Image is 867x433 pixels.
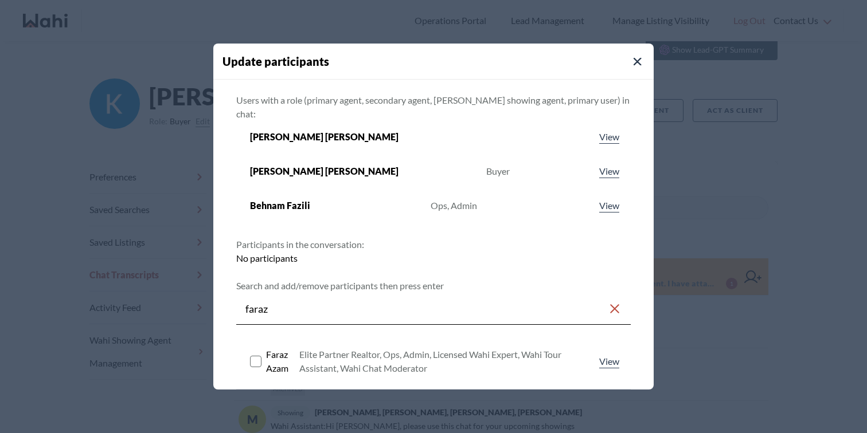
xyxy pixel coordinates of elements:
span: [PERSON_NAME] [PERSON_NAME] [250,130,399,144]
a: View profile [597,164,622,178]
button: Close Modal [631,55,645,69]
span: Participants in the conversation: [236,239,364,250]
input: Search input [245,298,608,319]
div: Ops, Admin [431,199,477,212]
span: No participants [236,253,298,263]
div: Buyer [486,164,510,178]
button: Clear search [608,298,622,319]
span: Behnam Fazili [250,199,310,212]
span: Users with a role (primary agent, secondary agent, [PERSON_NAME] showing agent, primary user) in ... [236,95,630,119]
h4: Update participants [222,53,654,70]
p: Search and add/remove participants then press enter [236,279,631,293]
div: Elite Partner Realtor, Ops, Admin, Licensed Wahi Expert, Wahi Tour Assistant, Wahi Chat Moderator [299,348,597,375]
a: View profile [597,199,622,212]
span: Faraz Azam [266,348,299,375]
span: [PERSON_NAME] [PERSON_NAME] [250,164,399,178]
a: View profile [597,130,622,144]
a: View profile [597,355,622,368]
